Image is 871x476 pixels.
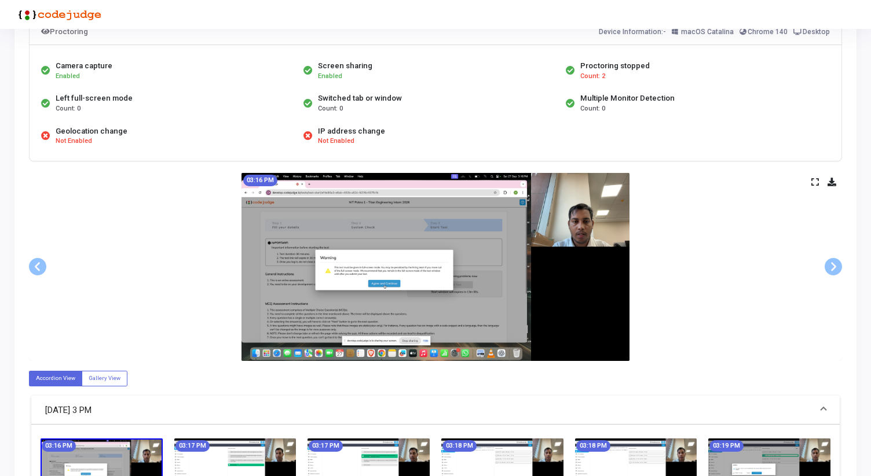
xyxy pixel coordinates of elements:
div: Switched tab or window [318,93,402,104]
span: macOS Catalina [681,28,734,36]
span: Count: 0 [56,104,80,114]
mat-chip: 03:18 PM [442,440,477,452]
label: Gallery View [82,371,127,386]
div: Screen sharing [318,60,372,72]
span: Count: 2 [580,72,605,82]
img: logo [14,3,101,26]
div: Multiple Monitor Detection [580,93,675,104]
mat-chip: 03:16 PM [243,175,277,186]
span: Not Enabled [56,136,92,146]
span: Enabled [318,72,342,80]
span: Not Enabled [318,136,354,146]
label: Accordion View [29,371,82,386]
mat-chip: 03:17 PM [175,440,210,452]
div: Proctoring stopped [580,60,650,72]
div: Left full-screen mode [56,93,133,104]
span: Count: 0 [580,104,605,114]
span: Enabled [56,72,80,80]
div: Proctoring [41,25,88,39]
div: Device Information:- [599,25,830,39]
div: Geolocation change [56,126,127,137]
img: screenshot-1758966419592.jpeg [241,173,630,361]
mat-chip: 03:18 PM [576,440,610,452]
span: Chrome 140 [748,28,788,36]
mat-chip: 03:17 PM [309,440,343,452]
div: IP address change [318,126,385,137]
mat-panel-title: [DATE] 3 PM [45,404,812,417]
div: Camera capture [56,60,112,72]
mat-expansion-panel-header: [DATE] 3 PM [31,396,840,425]
span: Count: 0 [318,104,343,114]
mat-chip: 03:19 PM [709,440,744,452]
mat-chip: 03:16 PM [42,440,76,452]
span: Desktop [803,28,830,36]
